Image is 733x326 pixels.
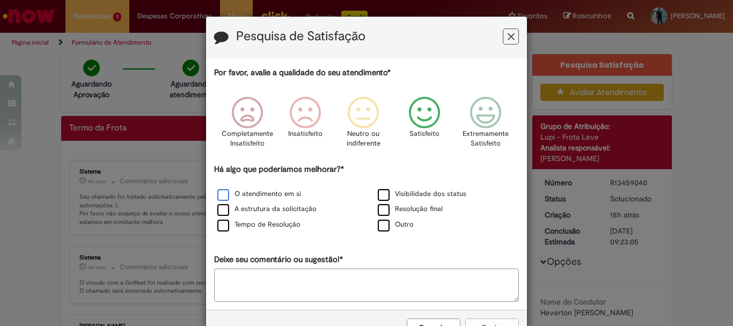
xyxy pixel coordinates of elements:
[220,89,275,162] div: Completamente Insatisfeito
[378,189,466,199] label: Visibilidade dos status
[217,204,317,214] label: A estrutura da solicitação
[214,67,391,78] label: Por favor, avalie a qualidade do seu atendimento*
[344,129,383,149] p: Neutro ou indiferente
[458,89,513,162] div: Extremamente Satisfeito
[217,189,301,199] label: O atendimento em si
[409,129,439,139] p: Satisfeito
[214,254,343,265] label: Deixe seu comentário ou sugestão!*
[214,164,519,233] div: Há algo que poderíamos melhorar?*
[217,220,300,230] label: Tempo de Resolução
[236,30,365,44] label: Pesquisa de Satisfação
[278,89,333,162] div: Insatisfeito
[394,89,455,162] div: Satisfeito
[378,220,414,230] label: Outro
[463,129,509,149] p: Extremamente Satisfeito
[378,204,443,214] label: Resolução final
[336,89,391,162] div: Neutro ou indiferente
[288,129,322,139] p: Insatisfeito
[222,129,273,149] p: Completamente Insatisfeito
